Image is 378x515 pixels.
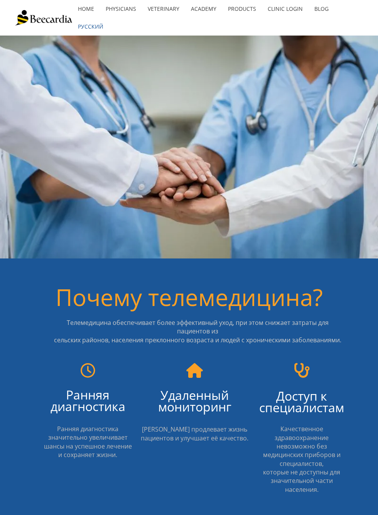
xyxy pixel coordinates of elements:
span: Ранняя диагностика [51,386,125,415]
span: Доступ к специалистам [259,388,344,416]
span: Ранняя диагностика значительно увеличивает шансы на успешное лечение и сохраняет жизни. [44,425,132,459]
span: Качественное здравоохранение невозможно без медицинских приборов и специалистов, [263,425,341,468]
a: Русский [72,18,109,36]
span: Телемедицина обеспечивает более эффективный уход, при этом снижает затраты для пациентов из [67,318,329,335]
img: Beecardia [15,10,72,25]
span: сельских районов, населения преклонного возраста и людей с хроническими заболеваниями. [54,336,341,344]
span: Удаленный [160,387,229,403]
span: [PERSON_NAME] продлевает жизнь пациентов и улучшает её качество. [141,425,248,442]
span: Почему телемедицина? [56,281,323,313]
span: мониторинг [158,398,231,415]
span: которые не доступны для значительной части населения. [263,468,340,494]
